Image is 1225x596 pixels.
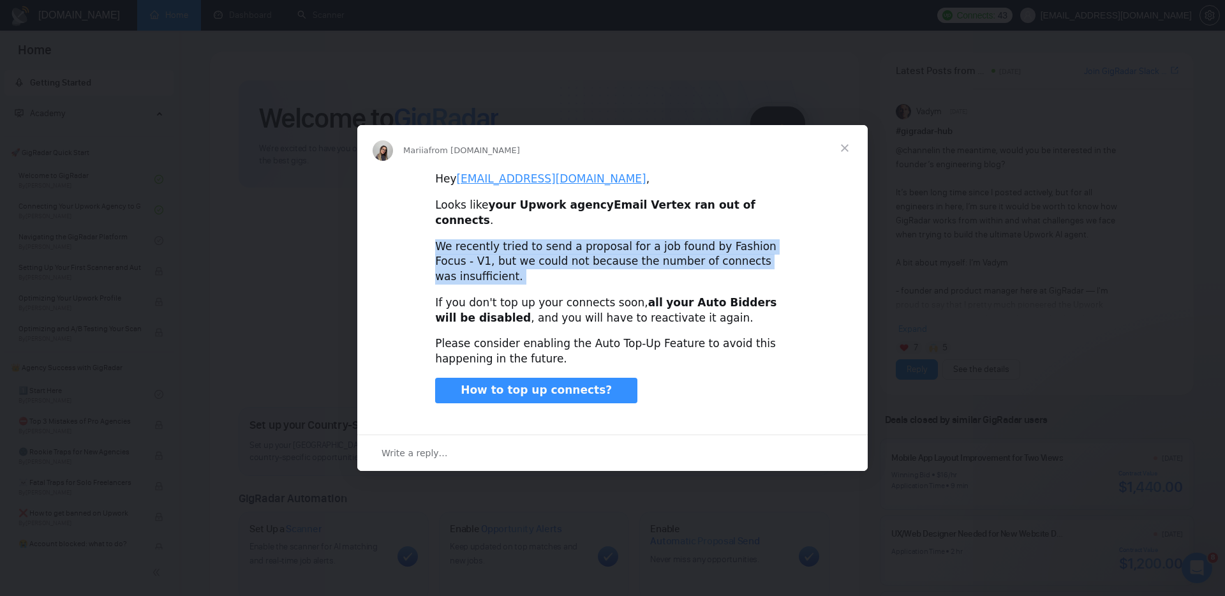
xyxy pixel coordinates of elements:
[822,125,868,171] span: Close
[435,295,790,326] div: If you don't top up your connects soon, , and you will have to reactivate it again.
[461,384,612,396] span: How to top up connects?
[373,140,393,161] img: Profile image for Mariia
[435,198,790,228] div: Looks like .
[488,198,614,211] b: your Upwork agency
[403,145,429,155] span: Mariia
[435,239,790,285] div: We recently tried to send a proposal for a job found by Fashion Focus - V1, but we could not beca...
[357,435,868,471] div: Open conversation and reply
[435,198,755,227] b: Email Vertex ran out of connects
[648,296,663,309] b: all
[382,445,448,461] span: Write a reply…
[435,336,790,367] div: Please consider enabling the Auto Top-Up Feature to avoid this happening in the future.
[435,296,776,324] b: your Auto Bidders will be disabled
[456,172,646,185] a: [EMAIL_ADDRESS][DOMAIN_NAME]
[429,145,520,155] span: from [DOMAIN_NAME]
[435,378,637,403] a: How to top up connects?
[435,172,790,187] div: Hey ,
